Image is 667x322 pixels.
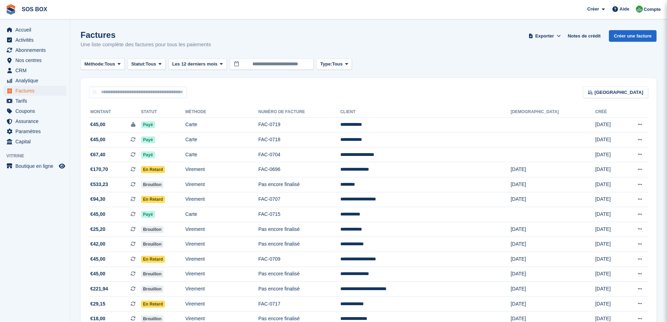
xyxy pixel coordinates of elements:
[90,240,105,248] span: €42,00
[84,61,105,68] span: Méthode:
[609,30,656,42] a: Créer une facture
[619,6,629,13] span: Aide
[4,161,66,171] a: menu
[58,162,66,170] a: Boutique d'aperçu
[185,132,258,148] td: Carte
[510,282,595,297] td: [DATE]
[317,59,352,70] button: Type: Tous
[90,196,105,203] span: €94,30
[332,61,342,68] span: Tous
[6,4,16,15] img: stora-icon-8386f47178a22dfd0bd8f6a31ec36ba5ce8667c1dd55bd0f319d3a0aa187defe.svg
[185,222,258,237] td: Virement
[185,117,258,132] td: Carte
[595,282,622,297] td: [DATE]
[141,136,155,143] span: Payé
[185,237,258,252] td: Virement
[15,66,57,75] span: CRM
[172,61,217,68] span: Les 12 derniers mois
[565,30,603,42] a: Notes de crédit
[258,177,340,192] td: Pas encore finalisé
[185,207,258,222] td: Carte
[595,107,622,118] th: Créé
[340,107,510,118] th: Client
[258,237,340,252] td: Pas encore finalisé
[141,151,155,158] span: Payé
[141,196,165,203] span: En retard
[90,285,108,293] span: €221,94
[90,211,105,218] span: €45,00
[258,192,340,207] td: FAC-0707
[141,301,165,308] span: En retard
[185,267,258,282] td: Virement
[141,270,164,278] span: Brouillon
[258,296,340,311] td: FAC-0717
[4,96,66,106] a: menu
[90,151,105,158] span: €67,40
[587,6,599,13] span: Créer
[90,226,105,233] span: €25,20
[510,192,595,207] td: [DATE]
[595,177,622,192] td: [DATE]
[15,116,57,126] span: Assurance
[105,61,115,68] span: Tous
[258,282,340,297] td: Pas encore finalisé
[320,61,332,68] span: Type:
[595,207,622,222] td: [DATE]
[141,241,164,248] span: Brouillon
[141,107,186,118] th: Statut
[510,252,595,267] td: [DATE]
[185,252,258,267] td: Virement
[4,35,66,45] a: menu
[4,86,66,96] a: menu
[15,137,57,146] span: Capital
[4,106,66,116] a: menu
[141,166,165,173] span: En retard
[90,255,105,263] span: €45,00
[595,147,622,162] td: [DATE]
[510,222,595,237] td: [DATE]
[185,296,258,311] td: Virement
[185,192,258,207] td: Virement
[595,222,622,237] td: [DATE]
[15,45,57,55] span: Abonnements
[4,137,66,146] a: menu
[185,177,258,192] td: Virement
[636,6,643,13] img: Fabrice
[15,76,57,85] span: Analytique
[81,41,211,49] p: Une liste complète des factures pour tous les paiements
[595,132,622,148] td: [DATE]
[258,222,340,237] td: Pas encore finalisé
[510,107,595,118] th: [DEMOGRAPHIC_DATA]
[15,55,57,65] span: Nos centres
[510,267,595,282] td: [DATE]
[510,177,595,192] td: [DATE]
[595,117,622,132] td: [DATE]
[127,59,166,70] button: Statut: Tous
[90,181,108,188] span: €533,23
[4,126,66,136] a: menu
[258,132,340,148] td: FAC-0718
[15,86,57,96] span: Factures
[141,211,155,218] span: Payé
[15,106,57,116] span: Coupons
[510,237,595,252] td: [DATE]
[595,237,622,252] td: [DATE]
[15,96,57,106] span: Tarifs
[595,162,622,177] td: [DATE]
[15,25,57,35] span: Accueil
[141,181,164,188] span: Brouillon
[89,107,141,118] th: Montant
[90,136,105,143] span: €45,00
[141,226,164,233] span: Brouillon
[595,89,643,96] span: [GEOGRAPHIC_DATA]
[90,270,105,278] span: €45,00
[4,55,66,65] a: menu
[141,286,164,293] span: Brouillon
[185,162,258,177] td: Virement
[595,252,622,267] td: [DATE]
[141,256,165,263] span: En retard
[595,296,622,311] td: [DATE]
[527,30,562,42] button: Exporter
[90,166,108,173] span: €170,70
[15,35,57,45] span: Activités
